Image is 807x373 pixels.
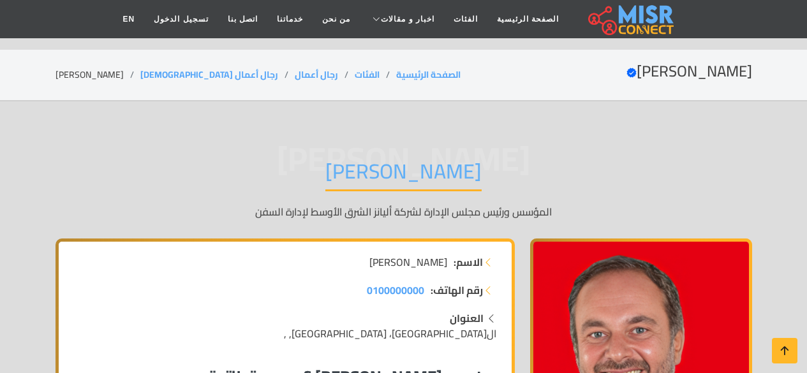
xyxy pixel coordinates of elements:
a: رجال أعمال [DEMOGRAPHIC_DATA] [140,66,278,83]
h1: [PERSON_NAME] [325,159,482,191]
strong: العنوان [450,309,484,328]
img: main.misr_connect [588,3,674,35]
strong: الاسم: [454,254,483,270]
a: الصفحة الرئيسية [487,7,568,31]
span: 0100000000 [367,281,424,300]
a: الفئات [355,66,380,83]
span: ال[GEOGRAPHIC_DATA]، [GEOGRAPHIC_DATA], , [284,324,496,343]
strong: رقم الهاتف: [431,282,483,298]
svg: Verified account [626,68,637,78]
a: خدماتنا [267,7,313,31]
span: اخبار و مقالات [381,13,434,25]
li: [PERSON_NAME] [56,68,140,82]
a: من نحن [313,7,360,31]
a: الصفحة الرئيسية [396,66,461,83]
a: اخبار و مقالات [360,7,444,31]
a: رجال أعمال [295,66,338,83]
a: تسجيل الدخول [144,7,218,31]
p: المؤسس ورئيس مجلس الإدارة لشركة أليانز الشرق الأوسط لإدارة السفن [56,204,752,219]
span: [PERSON_NAME] [369,254,447,270]
a: اتصل بنا [218,7,267,31]
a: 0100000000 [367,282,424,298]
a: EN [114,7,145,31]
a: الفئات [444,7,487,31]
h2: [PERSON_NAME] [626,62,752,81]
